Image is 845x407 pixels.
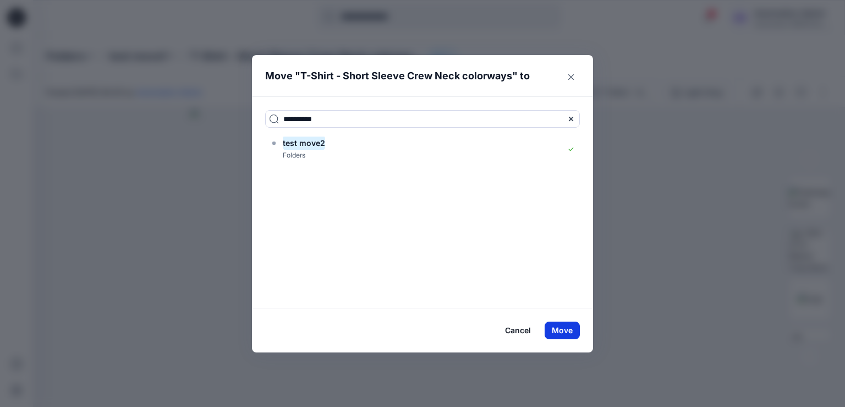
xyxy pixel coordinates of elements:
button: Move [545,322,580,339]
button: Cancel [498,322,538,339]
header: Move " " to [252,55,576,97]
p: T-Shirt - Short Sleeve Crew Neck colorways [300,68,512,84]
p: Folders [283,150,305,161]
mark: test move2 [283,135,325,150]
button: Close [562,68,580,86]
